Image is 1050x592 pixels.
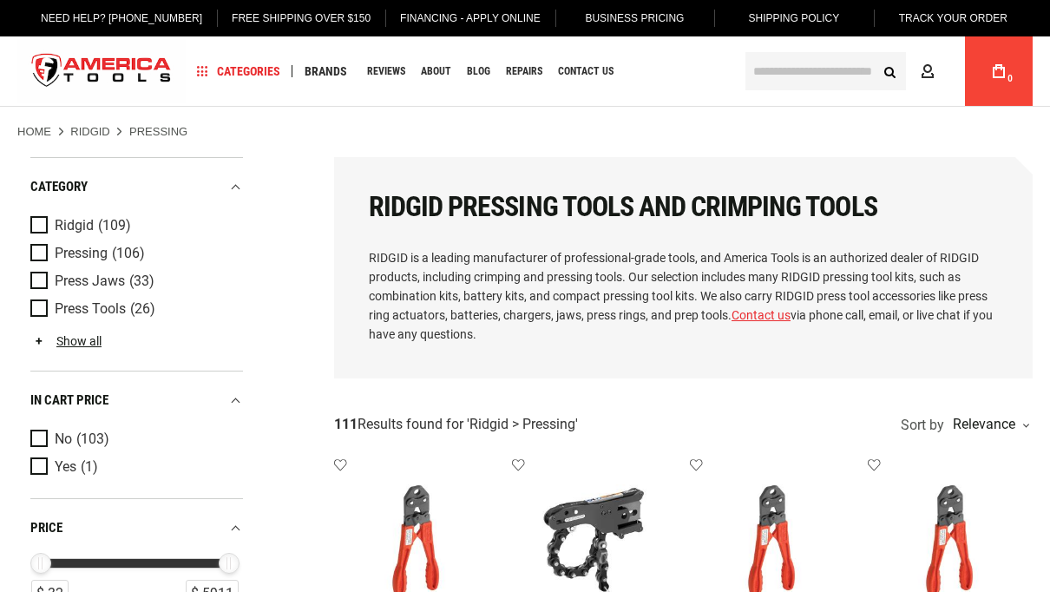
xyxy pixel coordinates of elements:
span: Pressing [55,246,108,261]
span: Reviews [367,66,405,76]
span: Yes [55,459,76,475]
p: RIDGID is a leading manufacturer of professional-grade tools, and America Tools is an authorized ... [369,248,998,344]
a: Home [17,124,51,140]
strong: Pressing [129,125,187,138]
span: (33) [129,274,154,289]
span: (106) [112,247,145,261]
span: (109) [98,219,131,234]
a: Press Tools (26) [30,299,239,319]
a: Contact Us [550,60,621,83]
span: Ridgid [55,218,94,234]
span: Ridgid > Pressing [469,416,575,432]
span: Sort by [901,418,944,432]
button: Search [873,55,906,88]
span: Brands [305,65,347,77]
a: Repairs [498,60,550,83]
a: About [413,60,459,83]
a: Show all [30,334,102,348]
span: Press Tools [55,301,126,317]
a: Reviews [359,60,413,83]
h1: RIDGID Pressing Tools and Crimping Tools [369,192,998,222]
div: In cart price [30,389,243,412]
span: Press Jaws [55,273,125,289]
a: Blog [459,60,498,83]
div: category [30,175,243,199]
a: Press Jaws (33) [30,272,239,291]
a: No (103) [30,430,239,449]
a: Yes (1) [30,457,239,477]
span: Shipping Policy [749,12,840,24]
div: Results found for ' ' [334,416,578,434]
span: 0 [1007,74,1013,83]
span: About [421,66,451,76]
a: Categories [189,60,288,83]
span: Contact Us [558,66,614,76]
a: Brands [297,60,355,83]
span: Blog [467,66,490,76]
span: (26) [130,302,155,317]
span: (103) [76,432,109,447]
a: Ridgid [70,124,110,140]
span: Categories [197,65,280,77]
span: No [55,431,72,447]
div: price [30,516,243,540]
a: 0 [982,36,1015,106]
strong: 111 [334,416,358,432]
a: Pressing (106) [30,244,239,263]
span: Repairs [506,66,542,76]
div: Relevance [948,418,1028,431]
img: America Tools [17,39,186,104]
a: Contact us [732,308,791,322]
span: (1) [81,460,98,475]
a: Ridgid (109) [30,216,239,235]
a: store logo [17,39,186,104]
